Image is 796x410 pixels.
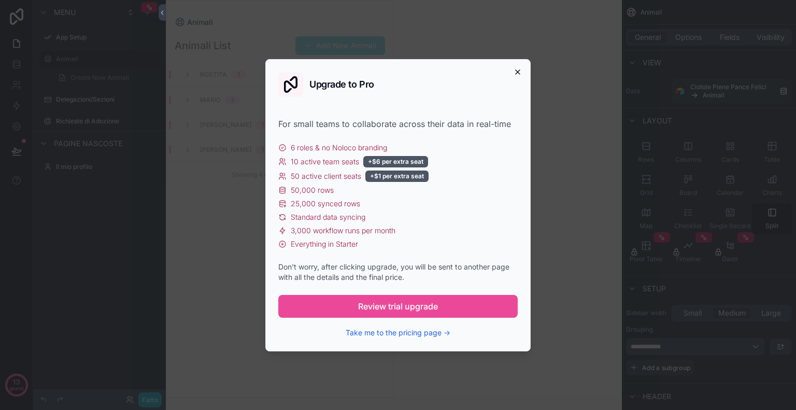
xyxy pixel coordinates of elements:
[278,262,518,282] div: Don't worry, after clicking upgrade, you will be sent to another page with all the details and th...
[291,185,334,195] span: 50,000 rows
[278,295,518,318] button: Review trial upgrade
[358,300,438,313] span: Review trial upgrade
[309,80,374,89] h2: Upgrade to Pro
[291,239,358,249] span: Everything in Starter
[291,225,395,236] span: 3,000 workflow runs per month
[291,212,365,222] span: Standard data syncing
[291,199,360,209] span: 25,000 synced rows
[278,118,518,130] div: For small teams to collaborate across their data in real-time
[346,328,450,338] button: Take me to the pricing page →
[291,143,387,153] span: 6 roles & no Noloco branding
[291,171,361,181] span: 50 active client seats
[291,157,359,167] span: 10 active team seats
[363,156,428,167] div: +$6 per extra seat
[365,171,429,182] div: +$1 per extra seat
